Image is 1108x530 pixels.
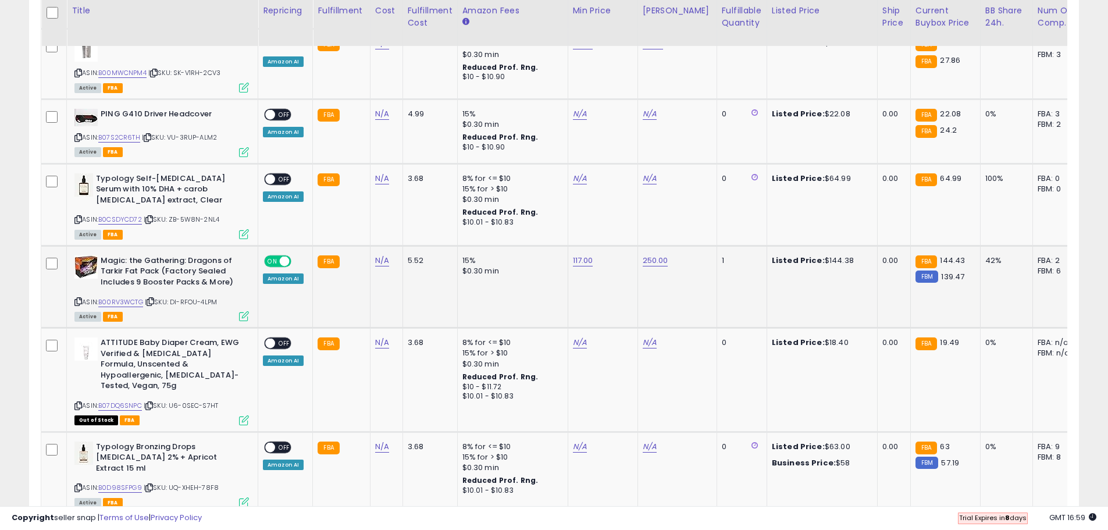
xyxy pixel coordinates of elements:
div: 5.52 [408,255,448,266]
a: N/A [375,173,389,184]
div: Amazon AI [263,273,304,284]
div: 0.00 [882,255,902,266]
div: Ship Price [882,5,906,29]
b: 8 [1005,513,1010,522]
div: 8% for <= $10 [462,442,559,452]
div: $0.30 min [462,194,559,205]
a: Privacy Policy [151,512,202,523]
div: Min Price [573,5,633,17]
a: N/A [573,337,587,348]
div: Amazon AI [263,191,304,202]
div: FBM: 2 [1038,119,1076,130]
div: FBA: 3 [1038,109,1076,119]
div: 4.99 [408,109,448,119]
small: FBA [915,55,937,68]
small: FBA [318,173,339,186]
div: ASIN: [74,109,249,156]
span: FBA [103,230,123,240]
span: FBA [103,147,123,157]
div: Amazon AI [263,127,304,137]
div: 0 [722,173,758,184]
span: 24.2 [940,125,957,136]
a: Terms of Use [99,512,149,523]
a: N/A [573,173,587,184]
small: FBA [915,442,937,454]
small: Amazon Fees. [462,17,469,27]
a: N/A [643,441,657,453]
div: Fulfillment [318,5,365,17]
div: 0.00 [882,109,902,119]
div: 42% [985,255,1024,266]
a: N/A [573,441,587,453]
span: All listings currently available for purchase on Amazon [74,312,101,322]
div: $0.30 min [462,49,559,60]
div: Repricing [263,5,308,17]
small: FBA [915,255,937,268]
b: Listed Price: [772,173,825,184]
div: Fulfillment Cost [408,5,453,29]
div: seller snap | | [12,513,202,524]
img: 41zwCEjqUlL._SL40_.jpg [74,173,93,197]
span: Trial Expires in days [959,513,1027,522]
div: $18.40 [772,337,868,348]
span: 2025-09-9 16:59 GMT [1049,512,1096,523]
div: FBA: n/a [1038,337,1076,348]
div: $144.38 [772,255,868,266]
div: $10.01 - $10.83 [462,392,559,401]
div: Amazon Fees [462,5,563,17]
span: All listings that are currently out of stock and unavailable for purchase on Amazon [74,415,118,425]
span: FBA [103,498,123,508]
b: Reduced Prof. Rng. [462,207,539,217]
img: 51tNn7Jx7aL._SL40_.jpg [74,255,98,279]
div: $63.00 [772,442,868,452]
a: N/A [643,337,657,348]
small: FBM [915,457,938,469]
div: 0% [985,442,1024,452]
span: All listings currently available for purchase on Amazon [74,83,101,93]
a: N/A [643,108,657,120]
b: Reduced Prof. Rng. [462,372,539,382]
div: Title [72,5,253,17]
b: Magic: the Gathering: Dragons of Tarkir Fat Pack (Factory Sealed Includes 9 Booster Packs & More) [101,255,242,291]
div: $10.01 - $10.83 [462,218,559,227]
a: N/A [643,173,657,184]
div: ASIN: [74,38,249,91]
div: 0.00 [882,337,902,348]
b: PING G410 Driver Headcover [101,109,242,123]
div: 1 [722,255,758,266]
span: 63 [940,441,949,452]
div: Amazon AI [263,460,304,470]
span: 139.47 [941,271,964,282]
div: FBM: n/a [1038,348,1076,358]
strong: Copyright [12,512,54,523]
small: FBA [318,442,339,454]
div: $22.08 [772,109,868,119]
div: 0 [722,337,758,348]
a: N/A [375,337,389,348]
div: Cost [375,5,398,17]
div: $58 [772,458,868,468]
span: OFF [275,442,294,452]
div: FBA: 9 [1038,442,1076,452]
div: 0.00 [882,442,902,452]
span: | SKU: ZB-5W8N-2NL4 [144,215,219,224]
b: Business Price: [772,457,836,468]
div: $0.30 min [462,119,559,130]
b: Listed Price: [772,255,825,266]
div: 0 [722,442,758,452]
div: $10 - $10.90 [462,143,559,152]
span: | SKU: VU-3RUP-ALM2 [142,133,217,142]
span: 144.43 [940,255,965,266]
b: Listed Price: [772,337,825,348]
div: 15% [462,255,559,266]
div: Current Buybox Price [915,5,975,29]
div: 0.00 [882,173,902,184]
div: 0 [722,109,758,119]
b: ATTITUDE Baby Diaper Cream, EWG Verified & [MEDICAL_DATA] Formula, Unscented & Hypoallergenic, [M... [101,337,242,394]
span: OFF [290,256,308,266]
div: FBM: 0 [1038,184,1076,194]
div: Num of Comp. [1038,5,1080,29]
a: B0CSDYCD72 [98,215,142,225]
small: FBA [915,173,937,186]
span: | SKU: DI-RFOU-4LPM [145,297,217,307]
